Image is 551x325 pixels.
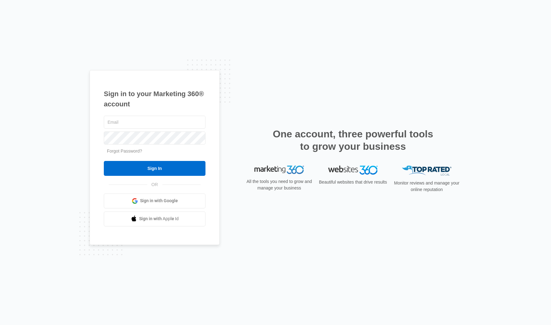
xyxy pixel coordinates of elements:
img: Marketing 360 [254,166,304,174]
span: Sign in with Google [140,198,178,204]
input: Sign In [104,161,205,176]
input: Email [104,116,205,129]
a: Forgot Password? [107,149,142,154]
p: All the tools you need to grow and manage your business [245,178,314,191]
a: Sign in with Apple Id [104,211,205,226]
p: Beautiful websites that drive results [318,179,388,185]
a: Sign in with Google [104,194,205,208]
h2: One account, three powerful tools to grow your business [271,128,435,153]
h1: Sign in to your Marketing 360® account [104,89,205,109]
p: Monitor reviews and manage your online reputation [392,180,461,193]
img: Websites 360 [328,166,378,175]
span: OR [147,181,162,188]
span: Sign in with Apple Id [139,216,179,222]
img: Top Rated Local [402,166,452,176]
